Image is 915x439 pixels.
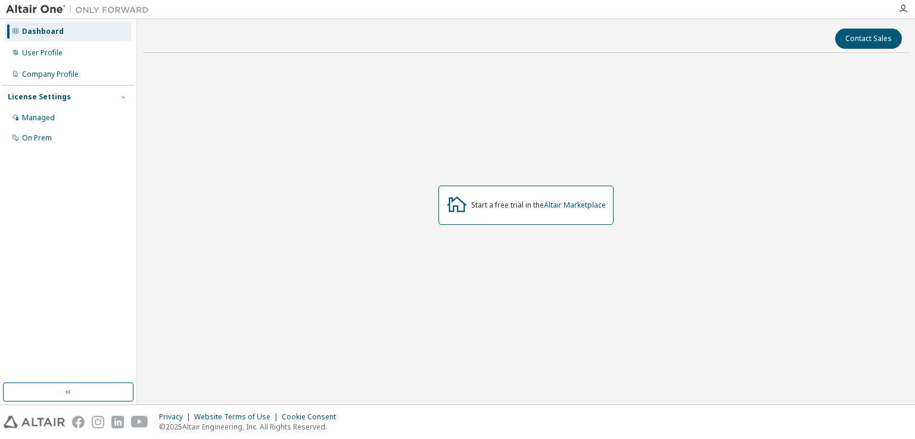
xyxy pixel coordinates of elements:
[159,422,343,432] p: © 2025 Altair Engineering, Inc. All Rights Reserved.
[72,416,85,428] img: facebook.svg
[22,133,52,143] div: On Prem
[159,412,194,422] div: Privacy
[22,27,64,36] div: Dashboard
[92,416,104,428] img: instagram.svg
[4,416,65,428] img: altair_logo.svg
[111,416,124,428] img: linkedin.svg
[544,200,606,210] a: Altair Marketplace
[131,416,148,428] img: youtube.svg
[22,113,55,123] div: Managed
[194,412,282,422] div: Website Terms of Use
[8,92,71,102] div: License Settings
[6,4,155,15] img: Altair One
[835,29,902,49] button: Contact Sales
[282,412,343,422] div: Cookie Consent
[22,48,63,58] div: User Profile
[471,200,606,210] div: Start a free trial in the
[22,70,79,79] div: Company Profile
